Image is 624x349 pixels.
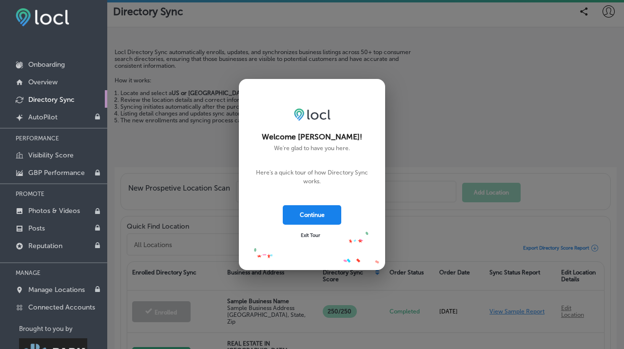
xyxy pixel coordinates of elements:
[28,60,65,69] p: Onboarding
[301,233,320,238] span: Exit Tour
[28,303,95,311] p: Connected Accounts
[28,242,62,250] p: Reputation
[28,96,75,104] p: Directory Sync
[283,205,341,225] button: Continue
[28,224,45,233] p: Posts
[28,78,58,86] p: Overview
[19,325,107,332] p: Brought to you by
[28,207,80,215] p: Photos & Videos
[28,286,85,294] p: Manage Locations
[28,113,58,121] p: AutoPilot
[28,151,74,159] p: Visibility Score
[16,8,69,26] img: fda3e92497d09a02dc62c9cd864e3231.png
[28,169,85,177] p: GBP Performance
